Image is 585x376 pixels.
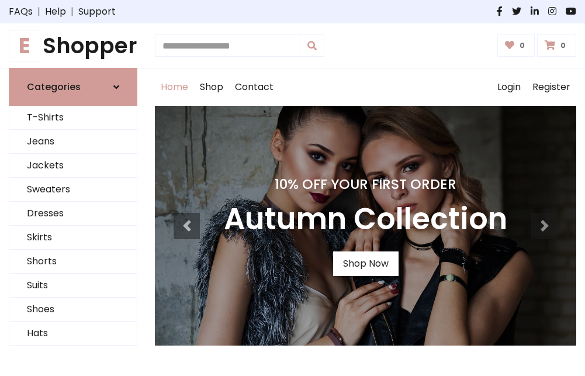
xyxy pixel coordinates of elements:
[491,68,527,106] a: Login
[558,40,569,51] span: 0
[33,5,45,19] span: |
[155,68,194,106] a: Home
[9,33,137,58] h1: Shopper
[9,226,137,250] a: Skirts
[224,202,507,237] h3: Autumn Collection
[9,5,33,19] a: FAQs
[9,68,137,106] a: Categories
[9,106,137,130] a: T-Shirts
[224,176,507,192] h4: 10% Off Your First Order
[9,298,137,322] a: Shoes
[194,68,229,106] a: Shop
[517,40,528,51] span: 0
[78,5,116,19] a: Support
[9,274,137,298] a: Suits
[9,178,137,202] a: Sweaters
[66,5,78,19] span: |
[9,33,137,58] a: EShopper
[229,68,279,106] a: Contact
[9,322,137,346] a: Hats
[9,154,137,178] a: Jackets
[537,35,576,57] a: 0
[45,5,66,19] a: Help
[9,250,137,274] a: Shorts
[9,130,137,154] a: Jeans
[9,30,40,61] span: E
[333,251,399,276] a: Shop Now
[527,68,576,106] a: Register
[27,81,81,92] h6: Categories
[9,202,137,226] a: Dresses
[497,35,535,57] a: 0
